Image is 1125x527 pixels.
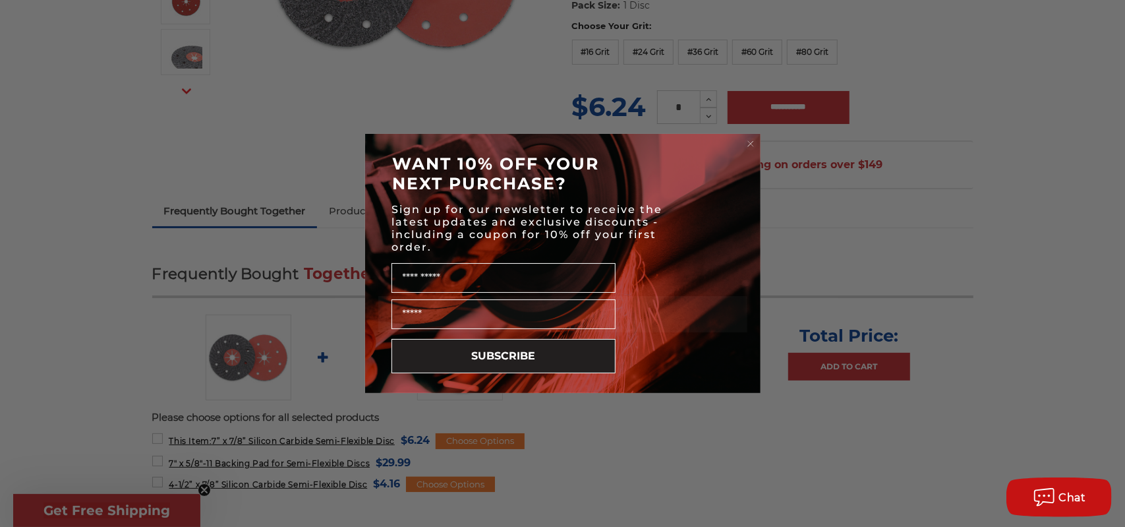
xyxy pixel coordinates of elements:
span: Sign up for our newsletter to receive the latest updates and exclusive discounts - including a co... [392,203,663,253]
button: Chat [1006,478,1112,517]
span: Chat [1059,491,1086,504]
input: Email [391,299,616,329]
button: SUBSCRIBE [391,339,616,373]
span: WANT 10% OFF YOUR NEXT PURCHASE? [393,154,600,193]
button: Close dialog [744,137,757,150]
